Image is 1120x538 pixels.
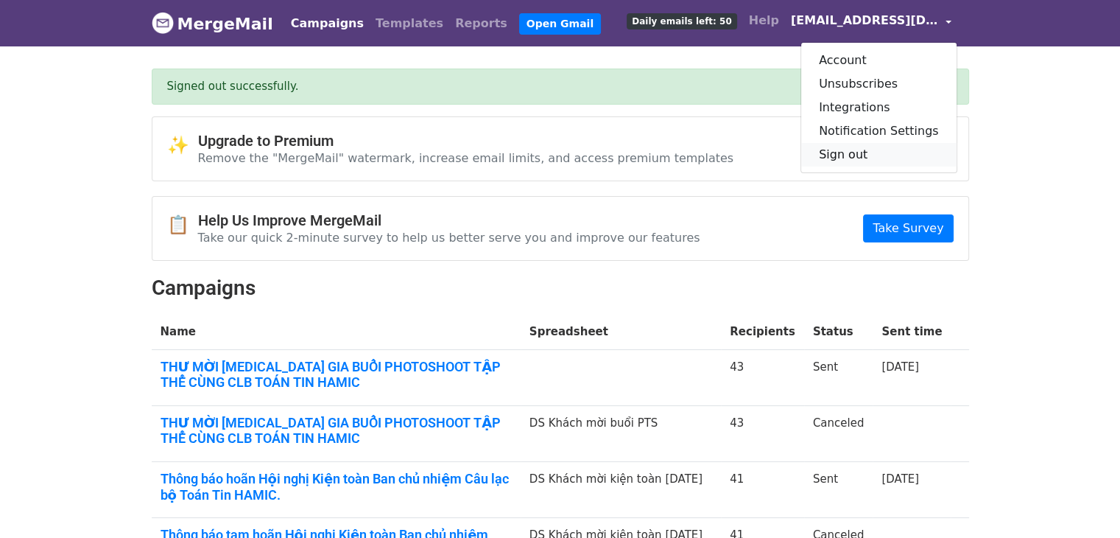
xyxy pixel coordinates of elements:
[167,214,198,236] span: 📋
[743,6,785,35] a: Help
[721,461,804,517] td: 41
[167,135,198,156] span: ✨
[801,96,957,119] a: Integrations
[161,359,512,391] a: THƯ MỜI [MEDICAL_DATA] GIA BUỔI PHOTOSHOOT TẬP THỂ CÙNG CLB TOÁN TIN HAMIC
[881,472,919,486] a: [DATE]
[791,12,938,29] span: [EMAIL_ADDRESS][DOMAIN_NAME]
[167,78,939,95] div: Signed out successfully.
[198,150,734,166] p: Remove the "MergeMail" watermark, increase email limits, and access premium templates
[804,461,873,517] td: Sent
[285,9,370,38] a: Campaigns
[800,42,957,173] div: [EMAIL_ADDRESS][DOMAIN_NAME]
[161,415,512,447] a: THƯ MỜI [MEDICAL_DATA] GIA BUỔI PHOTOSHOOT TẬP THỂ CÙNG CLB TOÁN TIN HAMIC
[804,349,873,405] td: Sent
[863,214,953,242] a: Take Survey
[881,360,919,374] a: [DATE]
[1046,467,1120,538] iframe: Chat Widget
[519,13,601,35] a: Open Gmail
[801,49,957,72] a: Account
[152,8,273,39] a: MergeMail
[801,143,957,167] a: Sign out
[721,349,804,405] td: 43
[198,230,700,245] p: Take our quick 2-minute survey to help us better serve you and improve our features
[801,72,957,96] a: Unsubscribes
[785,6,957,41] a: [EMAIL_ADDRESS][DOMAIN_NAME]
[721,405,804,461] td: 43
[801,119,957,143] a: Notification Settings
[521,461,721,517] td: DS Khách mời kiện toàn [DATE]
[621,6,742,35] a: Daily emails left: 50
[152,12,174,34] img: MergeMail logo
[521,405,721,461] td: DS Khách mời buổi PTS
[804,405,873,461] td: Canceled
[804,315,873,349] th: Status
[1046,467,1120,538] div: Tiện ích trò chuyện
[627,13,736,29] span: Daily emails left: 50
[198,132,734,150] h4: Upgrade to Premium
[449,9,513,38] a: Reports
[152,315,521,349] th: Name
[152,276,969,301] h2: Campaigns
[873,315,951,349] th: Sent time
[370,9,449,38] a: Templates
[161,471,512,503] a: Thông báo hoãn Hội nghị Kiện toàn Ban chủ nhiệm Câu lạc bộ Toán Tin HAMIC.
[521,315,721,349] th: Spreadsheet
[721,315,804,349] th: Recipients
[198,212,700,229] h4: Help Us Improve MergeMail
